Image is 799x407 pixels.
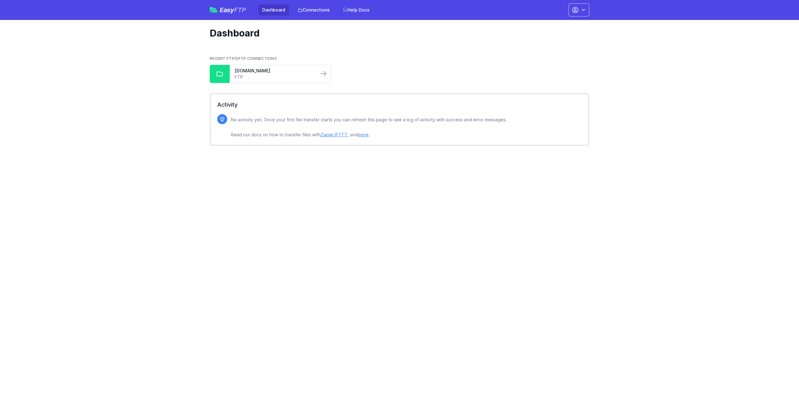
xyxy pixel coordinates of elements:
[210,7,217,13] img: easyftp_logo.png
[358,132,369,137] a: more
[220,7,246,13] span: Easy
[321,132,334,137] a: Zapier
[217,100,582,109] h2: Activity
[210,27,584,39] h1: Dashboard
[235,68,313,74] a: [DOMAIN_NAME]
[258,4,289,16] a: Dashboard
[234,6,246,14] span: FTP
[294,4,334,16] a: Connections
[235,74,313,80] a: FTP
[210,7,246,13] a: EasyFTP
[231,116,507,138] p: No activity yet. Once your first file transfer starts you can refresh this page to see a log of a...
[210,56,589,61] h2: Recent FTP/SFTP Connections
[335,132,348,137] a: IFTTT
[339,4,373,16] a: Help Docs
